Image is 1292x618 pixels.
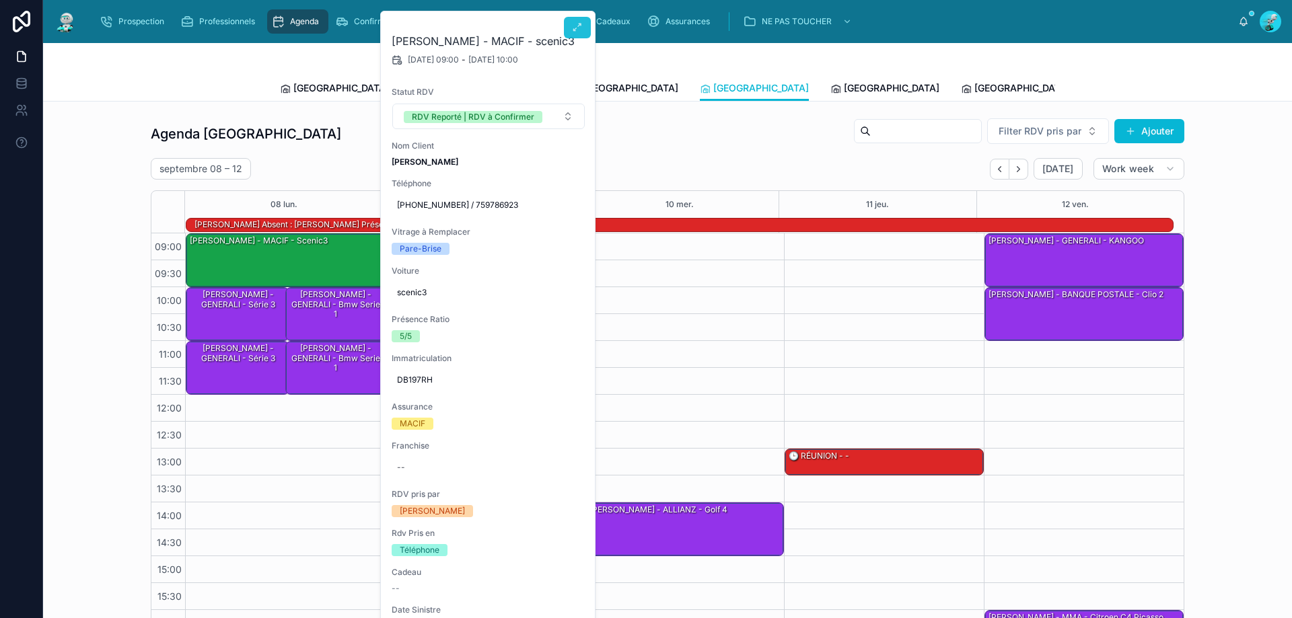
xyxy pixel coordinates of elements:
[400,418,425,430] div: MACIF
[186,234,384,286] div: [PERSON_NAME] - MACIF - scenic3
[713,81,809,95] span: [GEOGRAPHIC_DATA]
[519,9,571,34] a: Rack
[199,16,255,27] span: Professionnels
[573,9,640,34] a: Cadeaux
[1009,159,1028,180] button: Next
[392,178,585,189] span: Téléphone
[1042,163,1074,175] span: [DATE]
[89,7,1238,36] div: scrollable content
[762,16,832,27] span: NE PAS TOUCHER
[271,191,297,218] button: 08 lun.
[787,450,851,462] div: 🕒 RÉUNION - -
[153,456,185,467] span: 13:00
[151,241,185,252] span: 09:00
[392,104,585,129] button: Select Button
[286,342,384,394] div: [PERSON_NAME] - GENERALI - Bmw serie 1
[153,295,185,306] span: 10:00
[392,227,585,237] span: Vitrage à Remplacer
[153,429,185,440] span: 12:30
[188,288,288,311] div: [PERSON_NAME] - GENERALI - série 3
[1062,191,1089,218] button: 12 ven.
[596,16,631,27] span: Cadeaux
[666,191,694,218] button: 10 mer.
[96,9,174,34] a: Prospection
[293,81,389,95] span: [GEOGRAPHIC_DATA]
[154,564,185,575] span: 15:00
[392,567,585,578] span: Cadeau
[280,76,389,103] a: [GEOGRAPHIC_DATA]
[397,200,580,210] span: [PHONE_NUMBER] / 759786923
[188,342,288,364] div: [PERSON_NAME] - GENERALI - série 3
[987,235,1145,247] div: [PERSON_NAME] - GENERALI - KANGOO
[643,9,719,34] a: Assurances
[397,287,580,298] span: scenic3
[987,288,1165,301] div: [PERSON_NAME] - BANQUE POSTALE - clio 2
[700,76,809,102] a: [GEOGRAPHIC_DATA]
[153,537,185,548] span: 14:30
[987,118,1109,144] button: Select Button
[397,462,405,473] div: --
[155,375,185,387] span: 11:30
[155,348,185,360] span: 11:00
[153,483,185,494] span: 13:30
[739,9,859,34] a: NE PAS TOUCHER
[985,234,1183,286] div: [PERSON_NAME] - GENERALI - KANGOO
[54,11,78,32] img: App logo
[666,16,710,27] span: Assurances
[154,590,185,602] span: 15:30
[400,544,439,556] div: Téléphone
[1034,158,1083,180] button: [DATE]
[176,9,264,34] a: Professionnels
[830,76,939,103] a: [GEOGRAPHIC_DATA]
[392,353,585,364] span: Immatriculation
[118,16,164,27] span: Prospection
[1093,158,1184,180] button: Work week
[153,402,185,414] span: 12:00
[392,141,585,151] span: Nom Client
[392,583,400,594] span: --
[392,605,585,615] span: Date Sinistre
[392,489,585,500] span: RDV pris par
[866,191,889,218] button: 11 jeu.
[569,76,678,103] a: [GEOGRAPHIC_DATA]
[586,503,784,555] div: [PERSON_NAME] - ALLIANZ - golf 4
[186,288,289,340] div: [PERSON_NAME] - GENERALI - série 3
[990,159,1009,180] button: Back
[1114,119,1184,143] button: Ajouter
[290,16,319,27] span: Agenda
[400,330,412,342] div: 5/5
[392,528,585,539] span: Rdv Pris en
[392,266,585,276] span: Voiture
[588,504,729,516] div: [PERSON_NAME] - ALLIANZ - golf 4
[462,54,466,65] span: -
[288,342,384,374] div: [PERSON_NAME] - GENERALI - Bmw serie 1
[1102,163,1154,175] span: Work week
[468,54,518,65] span: [DATE] 10:00
[151,268,185,279] span: 09:30
[354,16,423,27] span: Confirmation RDV
[392,440,585,451] span: Franchise
[844,81,939,95] span: [GEOGRAPHIC_DATA]
[392,314,585,325] span: Présence Ratio
[331,9,432,34] a: Confirmation RDV
[188,235,329,247] div: [PERSON_NAME] - MACIF - scenic3
[392,157,458,167] strong: [PERSON_NAME]
[400,243,441,255] div: Pare-Brise
[153,510,185,521] span: 14:00
[961,76,1070,103] a: [GEOGRAPHIC_DATA]
[400,505,465,517] div: [PERSON_NAME]
[392,401,585,412] span: Assurance
[288,288,384,320] div: [PERSON_NAME] - GENERALI - Bmw serie 1
[985,288,1183,340] div: [PERSON_NAME] - BANQUE POSTALE - clio 2
[286,288,384,340] div: [PERSON_NAME] - GENERALI - Bmw serie 1
[151,124,341,143] h1: Agenda [GEOGRAPHIC_DATA]
[186,342,289,394] div: [PERSON_NAME] - GENERALI - série 3
[153,321,185,333] span: 10:30
[785,449,983,475] div: 🕒 RÉUNION - -
[193,218,483,231] div: Tony absent : Michel présent / dernier RDV : 17H ! - -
